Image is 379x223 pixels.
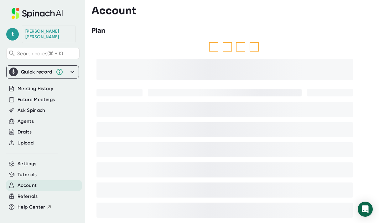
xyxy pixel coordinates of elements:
button: Help Center [18,204,52,211]
button: Meeting History [18,85,53,92]
button: Upload [18,139,34,147]
div: Open Intercom Messenger [358,202,373,217]
h3: Plan [91,26,105,35]
button: Agents [18,118,34,125]
button: Tutorials [18,171,37,178]
button: Referrals [18,193,38,200]
button: Future Meetings [18,96,55,103]
div: Quick record [21,69,53,75]
div: Quick record [9,66,76,78]
button: Settings [18,160,37,167]
span: Help Center [18,204,45,211]
button: Account [18,182,37,189]
span: t [6,28,19,41]
button: Ask Spinach [18,107,45,114]
span: Search notes (⌘ + K) [17,51,63,57]
div: Trevor Rubel [25,29,72,40]
h3: Account [91,5,136,17]
button: Drafts [18,128,32,136]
